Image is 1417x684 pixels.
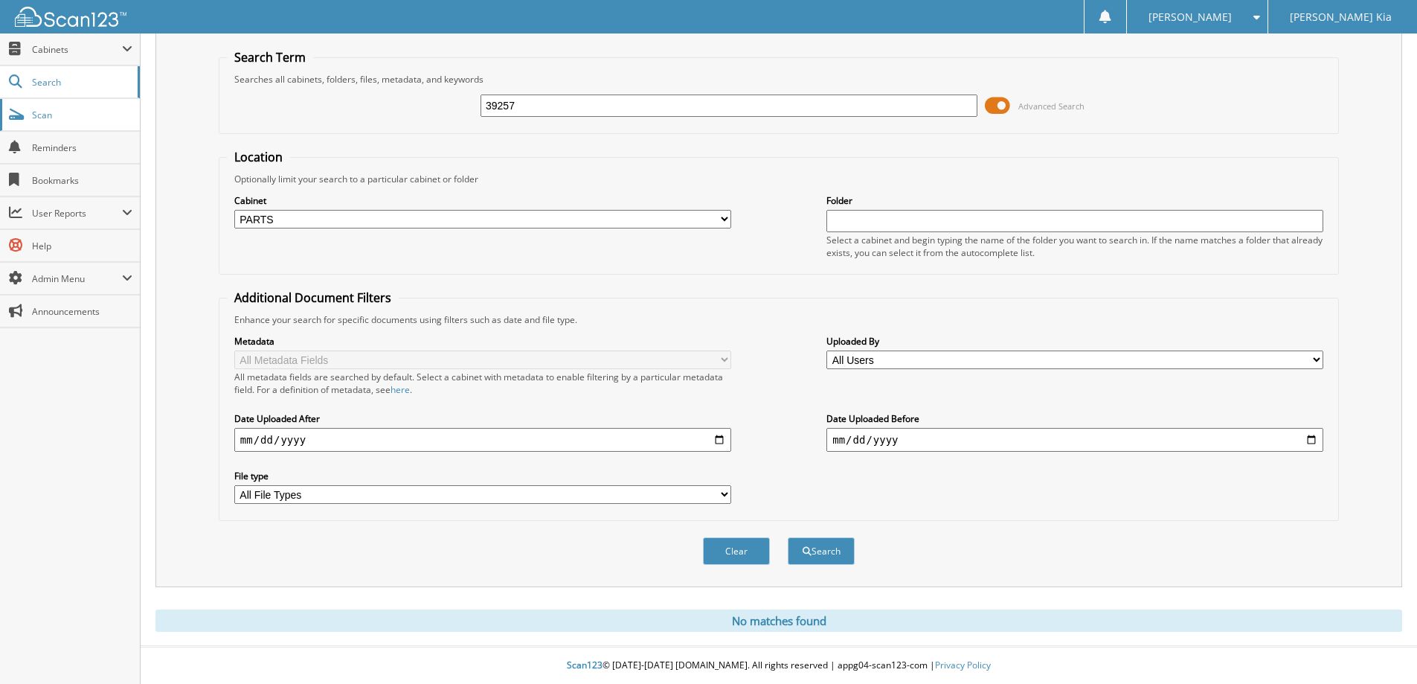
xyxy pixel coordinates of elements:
span: Help [32,240,132,252]
legend: Additional Document Filters [227,290,399,306]
span: Admin Menu [32,272,122,285]
a: Privacy Policy [935,659,991,671]
button: Clear [703,537,770,565]
span: Advanced Search [1018,100,1085,112]
input: end [826,428,1323,452]
img: scan123-logo-white.svg [15,7,126,27]
iframe: Chat Widget [1343,613,1417,684]
label: Date Uploaded Before [826,412,1323,425]
input: start [234,428,731,452]
span: [PERSON_NAME] Kia [1290,13,1392,22]
span: Reminders [32,141,132,154]
div: All metadata fields are searched by default. Select a cabinet with metadata to enable filtering b... [234,371,731,396]
span: Announcements [32,305,132,318]
span: Search [32,76,130,89]
span: [PERSON_NAME] [1148,13,1232,22]
label: Folder [826,194,1323,207]
a: here [391,383,410,396]
div: Optionally limit your search to a particular cabinet or folder [227,173,1331,185]
legend: Location [227,149,290,165]
label: Metadata [234,335,731,348]
label: Date Uploaded After [234,412,731,425]
label: File type [234,470,731,482]
span: User Reports [32,207,122,220]
span: Bookmarks [32,174,132,187]
button: Search [788,537,855,565]
label: Cabinet [234,194,731,207]
div: Select a cabinet and begin typing the name of the folder you want to search in. If the name match... [826,234,1323,259]
div: Searches all cabinets, folders, files, metadata, and keywords [227,73,1331,86]
span: Cabinets [32,43,122,56]
legend: Search Term [227,49,313,65]
span: Scan [32,109,132,121]
span: Scan123 [567,659,603,671]
label: Uploaded By [826,335,1323,348]
div: Enhance your search for specific documents using filters such as date and file type. [227,313,1331,326]
div: No matches found [155,610,1402,632]
div: © [DATE]-[DATE] [DOMAIN_NAME]. All rights reserved | appg04-scan123-com | [141,648,1417,684]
